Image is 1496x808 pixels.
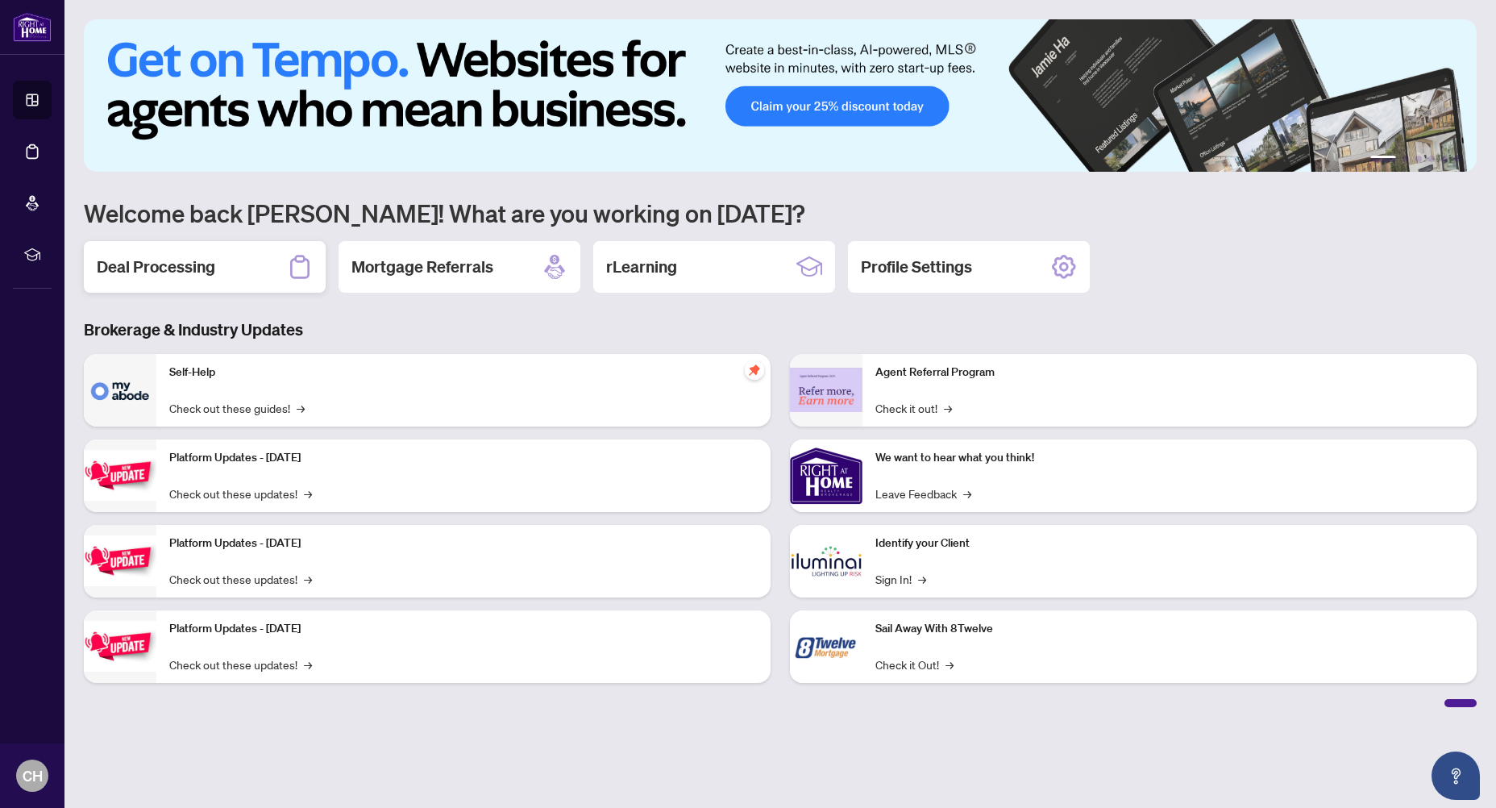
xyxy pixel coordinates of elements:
span: → [304,485,312,502]
a: Leave Feedback→ [875,485,971,502]
button: 2 [1402,156,1409,162]
button: 1 [1370,156,1396,162]
h2: Mortgage Referrals [351,256,493,278]
img: We want to hear what you think! [790,439,862,512]
a: Check it out!→ [875,399,952,417]
h2: Profile Settings [861,256,972,278]
img: Identify your Client [790,525,862,598]
img: Agent Referral Program [790,368,862,412]
button: 3 [1415,156,1422,162]
p: We want to hear what you think! [875,449,1464,467]
button: Open asap [1432,752,1480,800]
h3: Brokerage & Industry Updates [84,319,1477,341]
a: Check out these guides!→ [169,399,305,417]
img: logo [13,12,52,42]
button: 6 [1454,156,1461,162]
p: Agent Referral Program [875,364,1464,381]
span: pushpin [745,360,764,380]
button: 4 [1428,156,1435,162]
span: → [963,485,971,502]
h2: Deal Processing [97,256,215,278]
p: Identify your Client [875,535,1464,552]
h1: Welcome back [PERSON_NAME]! What are you working on [DATE]? [84,198,1477,228]
span: → [945,656,954,673]
img: Platform Updates - July 21, 2025 [84,450,156,501]
span: → [944,399,952,417]
a: Check out these updates!→ [169,656,312,673]
p: Platform Updates - [DATE] [169,449,758,467]
img: Sail Away With 8Twelve [790,610,862,683]
img: Platform Updates - June 23, 2025 [84,621,156,672]
span: CH [23,764,43,787]
p: Sail Away With 8Twelve [875,620,1464,638]
span: → [304,656,312,673]
img: Slide 0 [84,19,1477,172]
button: 5 [1441,156,1448,162]
img: Platform Updates - July 8, 2025 [84,535,156,586]
a: Check out these updates!→ [169,570,312,588]
img: Self-Help [84,354,156,427]
p: Platform Updates - [DATE] [169,535,758,552]
span: → [297,399,305,417]
h2: rLearning [606,256,677,278]
span: → [918,570,926,588]
p: Platform Updates - [DATE] [169,620,758,638]
span: → [304,570,312,588]
a: Sign In!→ [875,570,926,588]
a: Check it Out!→ [875,656,954,673]
a: Check out these updates!→ [169,485,312,502]
p: Self-Help [169,364,758,381]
